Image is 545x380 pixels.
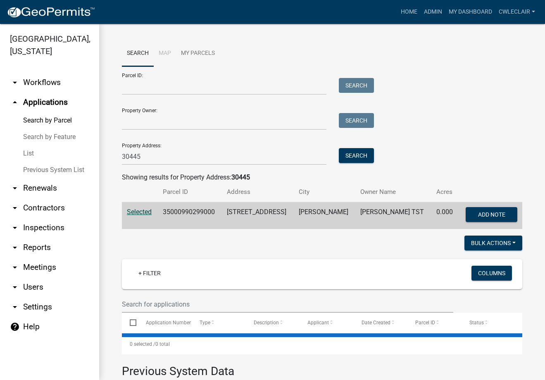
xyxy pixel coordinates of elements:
button: Search [339,113,374,128]
datatable-header-cell: Application Number [138,313,192,333]
span: Type [200,320,210,326]
span: Applicant [307,320,329,326]
th: Owner Name [355,182,431,202]
i: arrow_drop_down [10,262,20,272]
datatable-header-cell: Applicant [300,313,354,333]
datatable-header-cell: Description [245,313,300,333]
datatable-header-cell: Status [461,313,515,333]
button: Columns [471,266,512,281]
td: 35000990299000 [158,202,222,229]
div: 0 total [122,334,522,354]
i: arrow_drop_down [10,282,20,292]
span: Date Created [362,320,390,326]
a: + Filter [132,266,167,281]
th: Parcel ID [158,182,222,202]
datatable-header-cell: Parcel ID [407,313,462,333]
i: arrow_drop_down [10,302,20,312]
span: Application Number [146,320,191,326]
span: Description [254,320,279,326]
datatable-header-cell: Type [192,313,246,333]
td: [STREET_ADDRESS] [222,202,294,229]
th: Address [222,182,294,202]
a: Home [397,4,421,20]
button: Search [339,148,374,163]
a: My Dashboard [445,4,495,20]
span: Status [469,320,484,326]
i: help [10,322,20,332]
a: My Parcels [176,40,220,67]
h3: Previous System Data [122,354,522,380]
datatable-header-cell: Select [122,313,138,333]
button: Add Note [466,207,517,222]
i: arrow_drop_down [10,223,20,233]
i: arrow_drop_down [10,183,20,193]
td: [PERSON_NAME] [294,202,355,229]
a: cwleclair [495,4,538,20]
datatable-header-cell: Date Created [353,313,407,333]
th: City [294,182,355,202]
a: Admin [421,4,445,20]
i: arrow_drop_down [10,243,20,253]
span: Add Note [478,211,505,218]
span: Parcel ID [415,320,435,326]
a: Search [122,40,154,67]
i: arrow_drop_up [10,97,20,107]
button: Search [339,78,374,93]
a: Selected [127,208,152,216]
td: 0.000 [431,202,459,229]
input: Search for applications [122,296,453,313]
strong: 30445 [231,173,250,181]
i: arrow_drop_down [10,78,20,87]
div: Showing results for Property Address: [122,172,522,182]
span: 0 selected / [130,341,155,347]
td: [PERSON_NAME] TST [355,202,431,229]
th: Acres [431,182,459,202]
i: arrow_drop_down [10,203,20,213]
button: Bulk Actions [464,236,522,250]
